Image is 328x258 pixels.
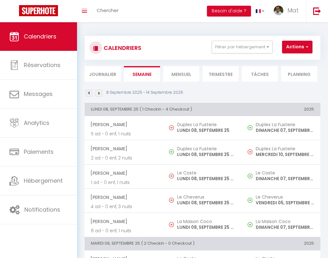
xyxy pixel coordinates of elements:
[124,66,160,82] li: Semaine
[207,6,251,17] button: Besoin d'aide ?
[163,66,199,82] li: Mensuel
[169,222,174,227] img: NO IMAGE
[91,179,157,186] p: 1 ad - 0 enf, 1 nuits
[313,7,321,15] img: logout
[256,122,314,127] h5: Duplex La Fusterie
[256,170,314,175] h5: Le Coste
[85,237,242,250] th: MARDI 09, SEPTEMBRE 25 ( 2 Checkin - 0 Checkout )
[24,206,60,214] span: Notifications
[85,103,242,116] th: LUNDI 08, SEPTEMBRE 25 ( 1 Checkin - 4 Checkout )
[242,66,278,82] li: Tâches
[24,119,49,127] span: Analytics
[281,66,317,82] li: Planning
[256,175,314,182] p: DIMANCHE 07, SEPTEMBRE 25 - 19:00
[24,61,61,69] span: Réservations
[102,41,141,55] h3: CALENDRIERS
[177,127,235,134] p: LUNDI 08, SEPTEMBRE 25
[91,131,157,137] p: 5 ad - 0 enf, 1 nuits
[256,146,314,151] h5: Duplex La Fusterie
[91,227,157,234] p: 6 ad - 0 enf, 1 nuits
[177,175,235,182] p: LUNDI 08, SEPTEMBRE 25 - 10:00
[248,149,253,154] img: NO IMAGE
[19,5,58,16] img: Super Booking
[90,119,157,131] span: [PERSON_NAME]
[24,177,63,185] span: Hébergement
[177,219,235,224] h5: La Maison Coco
[24,32,56,40] span: Calendriers
[256,224,314,231] p: DIMANCHE 07, SEPTEMBRE 25 - 17:00
[256,219,314,224] h5: La Maison Coco
[203,66,239,82] li: Trimestre
[97,7,119,14] span: Chercher
[90,215,157,227] span: [PERSON_NAME]
[90,143,157,155] span: [PERSON_NAME]
[24,148,54,156] span: Paiements
[177,146,235,151] h5: Duplex La Fusterie
[177,194,235,200] h5: Le Cheverus
[169,173,174,179] img: NO IMAGE
[282,41,312,53] button: Actions
[169,198,174,203] img: NO IMAGE
[242,103,320,116] th: 2025
[248,173,253,179] img: NO IMAGE
[177,122,235,127] h5: Duplex La Fusterie
[287,6,299,14] span: Mat
[106,90,183,96] p: 8 Septembre 2025 - 14 Septembre 2025
[85,66,121,82] li: Journalier
[24,90,53,98] span: Messages
[256,127,314,134] p: DIMANCHE 07, SEPTEMBRE 25
[256,151,314,158] p: MERCREDI 10, SEPTEMBRE 25 - 09:00
[212,41,273,53] button: Filtrer par hébergement
[91,155,157,161] p: 2 ad - 0 enf, 2 nuits
[256,200,314,206] p: VENDREDI 05, SEPTEMBRE 25 - 17:00
[177,151,235,158] p: LUNDI 08, SEPTEMBRE 25 - 17:00
[169,125,174,130] img: NO IMAGE
[91,203,157,210] p: 4 ad - 0 enf, 3 nuits
[177,200,235,206] p: LUNDI 08, SEPTEMBRE 25 - 10:00
[5,3,24,22] button: Ouvrir le widget de chat LiveChat
[248,125,253,130] img: NO IMAGE
[248,222,253,227] img: NO IMAGE
[90,191,157,203] span: [PERSON_NAME]
[177,224,235,231] p: LUNDI 08, SEPTEMBRE 25 - 10:00
[242,237,320,250] th: 2025
[256,194,314,200] h5: Le Cheverus
[248,198,253,203] img: NO IMAGE
[274,6,283,15] img: ...
[90,167,157,179] span: [PERSON_NAME]
[177,170,235,175] h5: Le Coste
